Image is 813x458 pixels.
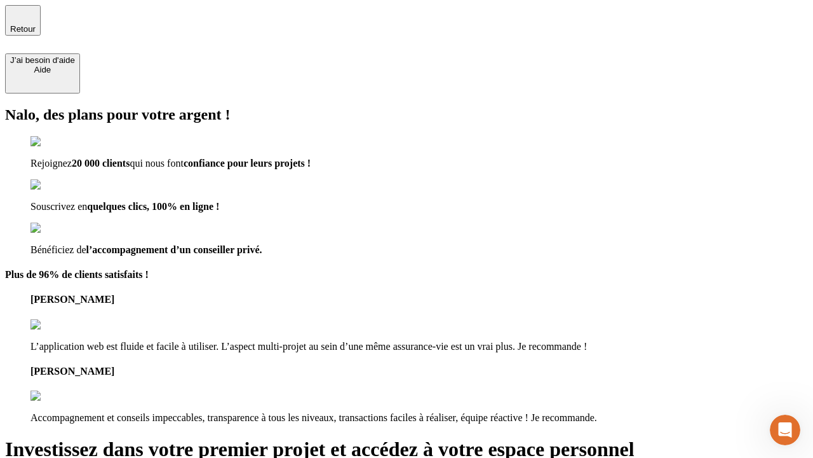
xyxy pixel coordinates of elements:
h4: [PERSON_NAME] [30,294,808,305]
span: Retour [10,24,36,34]
h2: Nalo, des plans pour votre argent ! [5,106,808,123]
img: reviews stars [30,391,93,402]
img: reviews stars [30,319,93,331]
h4: [PERSON_NAME] [30,366,808,377]
img: checkmark [30,136,85,148]
span: confiance pour leurs projets ! [184,158,311,169]
img: checkmark [30,179,85,191]
button: Retour [5,5,41,36]
div: J’ai besoin d'aide [10,55,75,65]
iframe: Intercom live chat [770,415,800,445]
button: J’ai besoin d'aideAide [5,53,80,94]
span: l’accompagnement d’un conseiller privé. [86,244,262,255]
span: Souscrivez en [30,201,87,212]
div: Aide [10,65,75,74]
span: 20 000 clients [72,158,130,169]
h4: Plus de 96% de clients satisfaits ! [5,269,808,281]
span: Bénéficiez de [30,244,86,255]
span: qui nous font [130,158,183,169]
p: Accompagnement et conseils impeccables, transparence à tous les niveaux, transactions faciles à r... [30,412,808,424]
span: quelques clics, 100% en ligne ! [87,201,219,212]
img: checkmark [30,223,85,234]
span: Rejoignez [30,158,72,169]
p: L’application web est fluide et facile à utiliser. L’aspect multi-projet au sein d’une même assur... [30,341,808,352]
